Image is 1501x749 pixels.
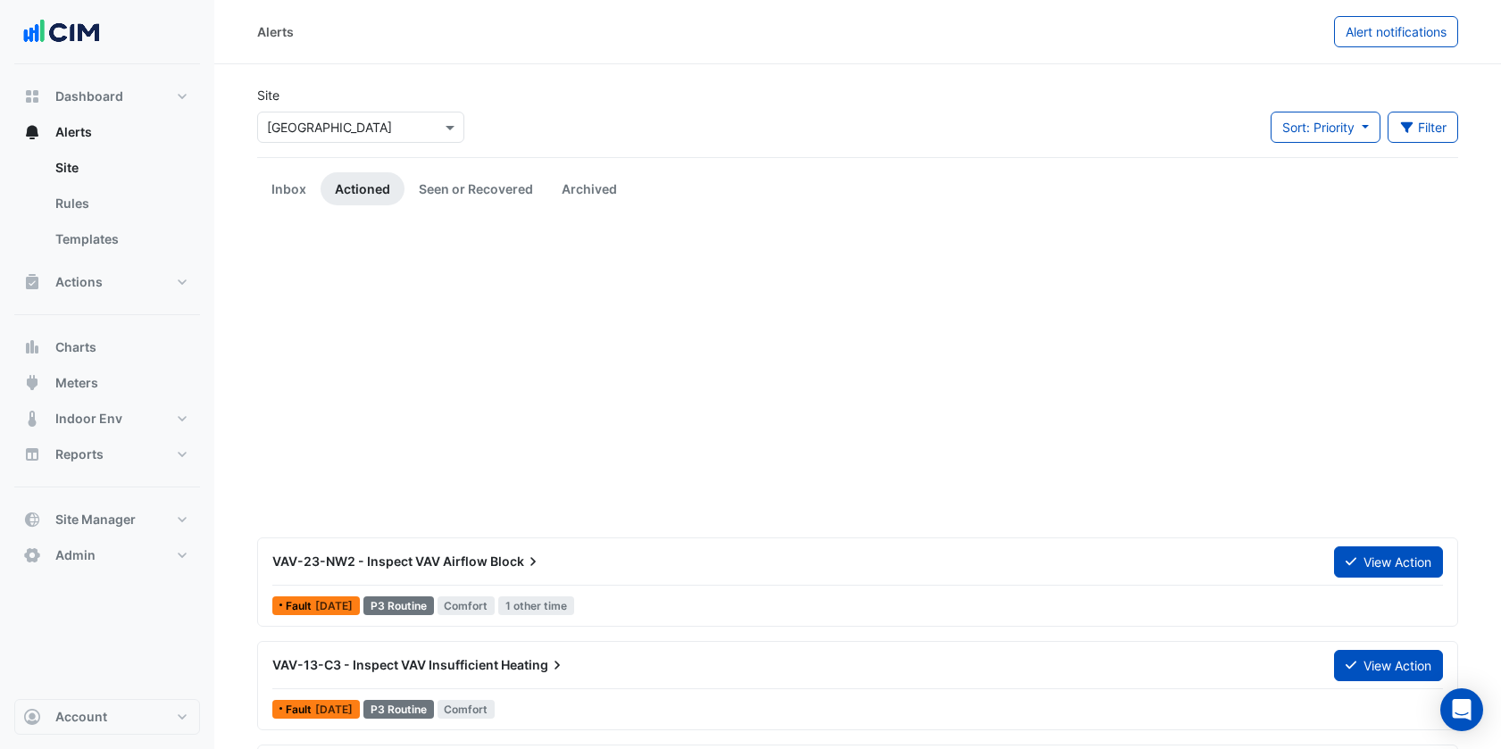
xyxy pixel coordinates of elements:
button: Indoor Env [14,401,200,437]
span: Alerts [55,123,92,141]
app-icon: Reports [23,445,41,463]
img: Company Logo [21,14,102,50]
span: Fri 25-Jul-2025 16:15 AEST [315,703,353,716]
app-icon: Dashboard [23,87,41,105]
span: Charts [55,338,96,356]
span: Tue 12-Aug-2025 12:45 AEST [315,599,353,612]
div: P3 Routine [363,596,434,615]
div: Alerts [14,150,200,264]
span: Comfort [438,596,496,615]
span: Alert notifications [1346,24,1447,39]
span: Meters [55,374,98,392]
span: Fault [286,704,315,715]
span: Dashboard [55,87,123,105]
button: Sort: Priority [1271,112,1380,143]
span: Sort: Priority [1282,120,1355,135]
a: Site [41,150,200,186]
app-icon: Admin [23,546,41,564]
app-icon: Indoor Env [23,410,41,428]
button: View Action [1334,546,1443,578]
button: Actions [14,264,200,300]
span: Site Manager [55,511,136,528]
span: Block [490,553,542,570]
span: Account [55,708,107,726]
app-icon: Actions [23,273,41,291]
button: View Action [1334,650,1443,681]
a: Templates [41,221,200,257]
div: Open Intercom Messenger [1440,688,1483,731]
app-icon: Charts [23,338,41,356]
a: Archived [547,172,631,205]
app-icon: Site Manager [23,511,41,528]
button: Charts [14,329,200,365]
span: Reports [55,445,104,463]
button: Meters [14,365,200,401]
button: Alerts [14,114,200,150]
button: Admin [14,537,200,573]
button: Site Manager [14,502,200,537]
button: Dashboard [14,79,200,114]
label: Site [257,86,279,104]
a: Rules [41,186,200,221]
button: Reports [14,437,200,472]
span: Admin [55,546,96,564]
a: Inbox [257,172,321,205]
div: Alerts [257,22,294,41]
div: P3 Routine [363,700,434,719]
span: Fault [286,601,315,612]
app-icon: Alerts [23,123,41,141]
button: Account [14,699,200,735]
a: Seen or Recovered [404,172,547,205]
span: Actions [55,273,103,291]
span: Indoor Env [55,410,122,428]
button: Filter [1388,112,1459,143]
a: Actioned [321,172,404,205]
span: Comfort [438,700,496,719]
span: VAV-13-C3 - Inspect VAV Insufficient [272,657,498,672]
span: Heating [501,656,566,674]
span: VAV-23-NW2 - Inspect VAV Airflow [272,553,488,569]
span: 1 other time [498,596,574,615]
button: Alert notifications [1334,16,1458,47]
app-icon: Meters [23,374,41,392]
